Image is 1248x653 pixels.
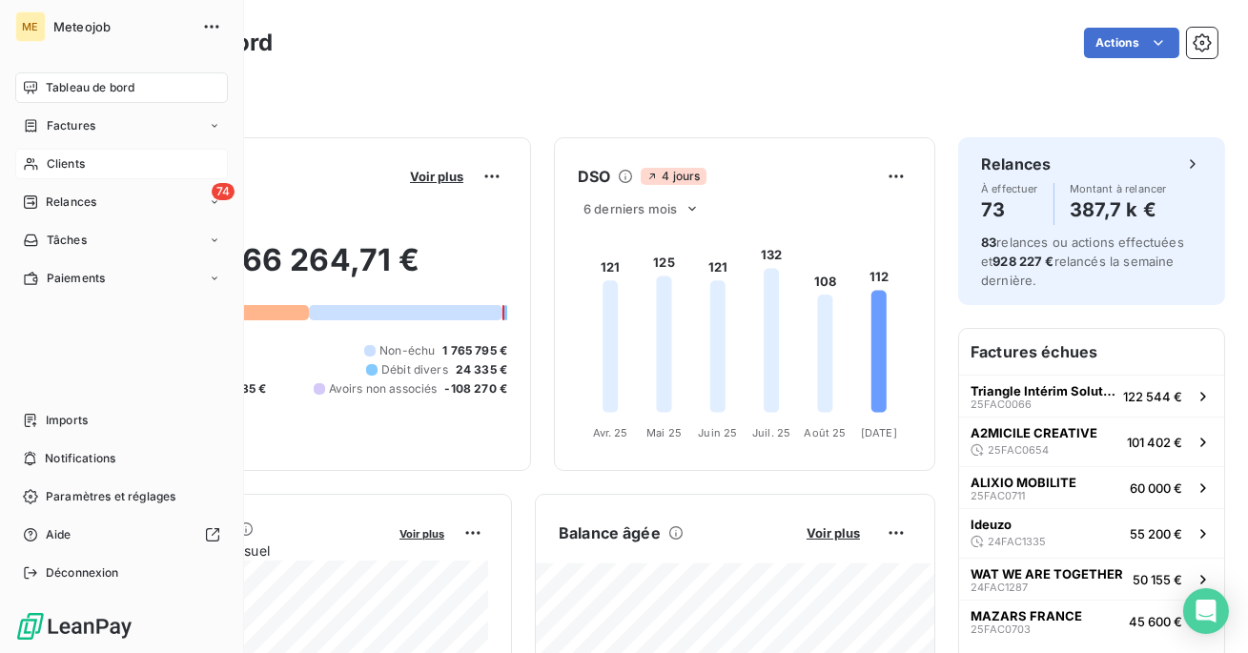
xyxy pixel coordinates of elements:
tspan: [DATE] [861,426,897,439]
span: Montant à relancer [1070,183,1167,194]
a: Aide [15,520,228,550]
span: 24 335 € [456,361,507,378]
span: Voir plus [399,527,444,541]
h6: Balance âgée [559,521,661,544]
h6: Relances [981,153,1051,175]
tspan: Mai 25 [646,426,682,439]
button: Voir plus [801,524,866,541]
span: Ideuzo [971,517,1012,532]
button: ALIXIO MOBILITE25FAC071160 000 € [959,466,1224,508]
tspan: Juil. 25 [752,426,790,439]
span: Non-échu [379,342,435,359]
tspan: Avr. 25 [593,426,628,439]
span: Chiffre d'affaires mensuel [108,541,386,561]
span: 928 227 € [992,254,1054,269]
span: Imports [46,412,88,429]
span: 24FAC1287 [971,582,1028,593]
span: Triangle Intérim Solution RH [971,383,1115,398]
span: 1 765 795 € [442,342,507,359]
span: 83 [981,235,996,250]
span: 60 000 € [1130,480,1182,496]
span: Voir plus [807,525,860,541]
div: Open Intercom Messenger [1183,588,1229,634]
span: -108 270 € [445,380,508,398]
span: A2MICILE CREATIVE [971,425,1097,440]
span: Déconnexion [46,564,119,582]
h6: DSO [578,165,610,188]
span: 55 200 € [1130,526,1182,541]
span: ALIXIO MOBILITE [971,475,1076,490]
span: 6 derniers mois [583,201,677,216]
span: 25FAC0711 [971,490,1025,501]
span: Relances [46,194,96,211]
span: MAZARS FRANCE [971,608,1082,623]
span: Paiements [47,270,105,287]
img: Logo LeanPay [15,611,133,642]
h6: Factures échues [959,329,1224,375]
span: Clients [47,155,85,173]
button: Voir plus [394,524,450,541]
span: Tâches [47,232,87,249]
button: Ideuzo24FAC133555 200 € [959,508,1224,558]
span: 25FAC0703 [971,623,1031,635]
span: Voir plus [410,169,463,184]
button: MAZARS FRANCE25FAC070345 600 € [959,600,1224,642]
span: relances ou actions effectuées et relancés la semaine dernière. [981,235,1184,288]
span: 24FAC1335 [988,536,1046,547]
span: À effectuer [981,183,1038,194]
span: 45 600 € [1129,614,1182,629]
button: WAT WE ARE TOGETHER24FAC128750 155 € [959,558,1224,600]
tspan: Août 25 [804,426,846,439]
span: 122 544 € [1123,389,1182,404]
button: A2MICILE CREATIVE25FAC0654101 402 € [959,417,1224,466]
span: 101 402 € [1127,435,1182,450]
h4: 387,7 k € [1070,194,1167,225]
button: Actions [1084,28,1179,58]
button: Voir plus [404,168,469,185]
span: Tableau de bord [46,79,134,96]
span: WAT WE ARE TOGETHER [971,566,1123,582]
span: 25FAC0066 [971,398,1032,410]
span: 74 [212,183,235,200]
h4: 73 [981,194,1038,225]
span: Factures [47,117,95,134]
span: Meteojob [53,19,191,34]
div: ME [15,11,46,42]
span: Débit divers [381,361,448,378]
span: 50 155 € [1133,572,1182,587]
h2: 2 666 264,71 € [108,241,507,298]
span: Avoirs non associés [329,380,438,398]
span: 4 jours [641,168,706,185]
span: Aide [46,526,72,543]
span: Paramètres et réglages [46,488,175,505]
span: Notifications [45,450,115,467]
span: 25FAC0654 [988,444,1049,456]
tspan: Juin 25 [698,426,737,439]
button: Triangle Intérim Solution RH25FAC0066122 544 € [959,375,1224,417]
